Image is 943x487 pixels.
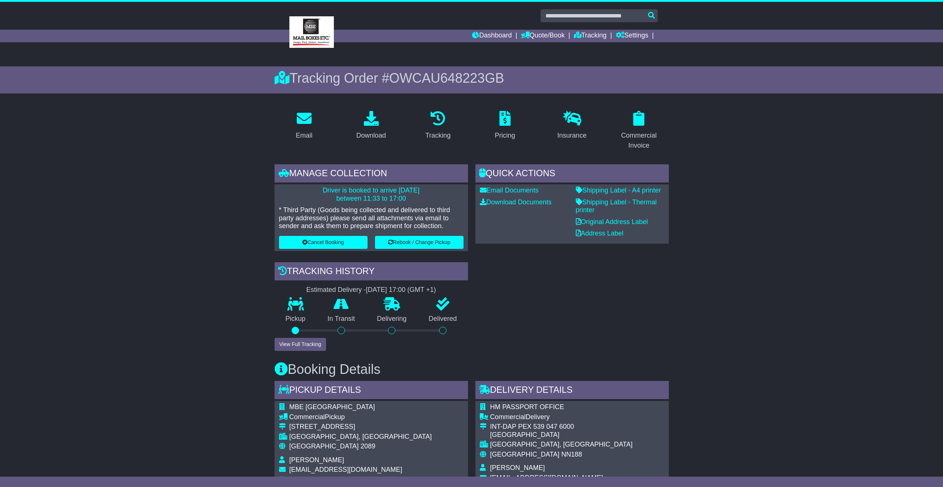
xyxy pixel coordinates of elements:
div: Pickup Details [275,381,468,401]
span: [PERSON_NAME] [490,464,545,471]
p: Delivered [418,315,468,323]
p: In Transit [316,315,366,323]
div: [GEOGRAPHIC_DATA] [490,431,633,439]
a: Settings [616,30,648,42]
div: Delivery Details [475,381,669,401]
span: [PERSON_NAME] [289,456,344,464]
a: Commercial Invoice [609,108,669,153]
span: [EMAIL_ADDRESS][DOMAIN_NAME] [289,466,402,473]
a: Email [291,108,317,143]
div: Estimated Delivery - [275,286,468,294]
a: Original Address Label [576,218,648,226]
a: Insurance [552,108,591,143]
div: Quick Actions [475,164,669,184]
button: Cancel Booking [279,236,368,249]
span: OWCAU648223GB [389,70,504,86]
div: Delivery [490,413,633,421]
span: HM PASSPORT OFFICE [490,403,564,411]
a: Tracking [574,30,607,42]
p: Driver is booked to arrive [DATE] between 11:33 to 17:00 [279,187,464,203]
a: Tracking [421,108,455,143]
a: Download [351,108,391,143]
div: Download [356,131,386,141]
a: Email Documents [480,187,539,194]
p: Pickup [275,315,317,323]
div: Insurance [557,131,587,141]
div: Tracking Order # [275,70,669,86]
a: Dashboard [472,30,512,42]
a: Address Label [576,230,624,237]
div: [DATE] 17:00 (GMT +1) [366,286,436,294]
span: MBE [GEOGRAPHIC_DATA] [289,403,375,411]
div: [STREET_ADDRESS] [289,423,432,431]
a: Shipping Label - A4 printer [576,187,661,194]
span: [EMAIL_ADDRESS][DOMAIN_NAME] [490,474,603,481]
p: * Third Party (Goods being collected and delivered to third party addresses) please send all atta... [279,206,464,230]
span: Commercial [289,413,325,421]
span: 02 72572998 [289,476,328,483]
span: Commercial [490,413,526,421]
div: INT-DAP PEX 539 047 6000 [490,423,633,431]
div: [GEOGRAPHIC_DATA], [GEOGRAPHIC_DATA] [289,433,432,441]
span: [GEOGRAPHIC_DATA] [289,442,359,450]
button: View Full Tracking [275,338,326,351]
span: [GEOGRAPHIC_DATA] [490,451,560,458]
a: Download Documents [480,198,552,206]
div: Manage collection [275,164,468,184]
span: NN188 [561,451,582,458]
a: Quote/Book [521,30,565,42]
div: Commercial Invoice [614,131,664,151]
button: Rebook / Change Pickup [375,236,464,249]
a: Shipping Label - Thermal printer [576,198,657,214]
div: Pricing [495,131,515,141]
div: Pickup [289,413,432,421]
div: [GEOGRAPHIC_DATA], [GEOGRAPHIC_DATA] [490,441,633,449]
span: 2089 [361,442,375,450]
div: Tracking [425,131,451,141]
p: Delivering [366,315,418,323]
div: Email [296,131,312,141]
h3: Booking Details [275,362,669,377]
a: Pricing [490,108,520,143]
div: Tracking history [275,262,468,282]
